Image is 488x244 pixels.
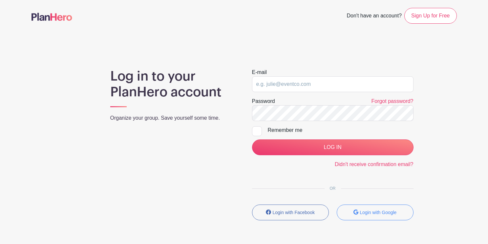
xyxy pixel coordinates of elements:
[252,97,275,105] label: Password
[371,98,413,104] a: Forgot password?
[252,205,329,220] button: Login with Facebook
[273,210,315,215] small: Login with Facebook
[268,126,414,134] div: Remember me
[360,210,396,215] small: Login with Google
[110,114,236,122] p: Organize your group. Save yourself some time.
[252,68,267,76] label: E-mail
[32,13,72,21] img: logo-507f7623f17ff9eddc593b1ce0a138ce2505c220e1c5a4e2b4648c50719b7d32.svg
[335,161,414,167] a: Didn't receive confirmation email?
[252,139,414,155] input: LOG IN
[110,68,236,100] h1: Log in to your PlanHero account
[252,76,414,92] input: e.g. julie@eventco.com
[337,205,414,220] button: Login with Google
[325,186,341,191] span: OR
[404,8,456,24] a: Sign Up for Free
[347,9,402,24] span: Don't have an account?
